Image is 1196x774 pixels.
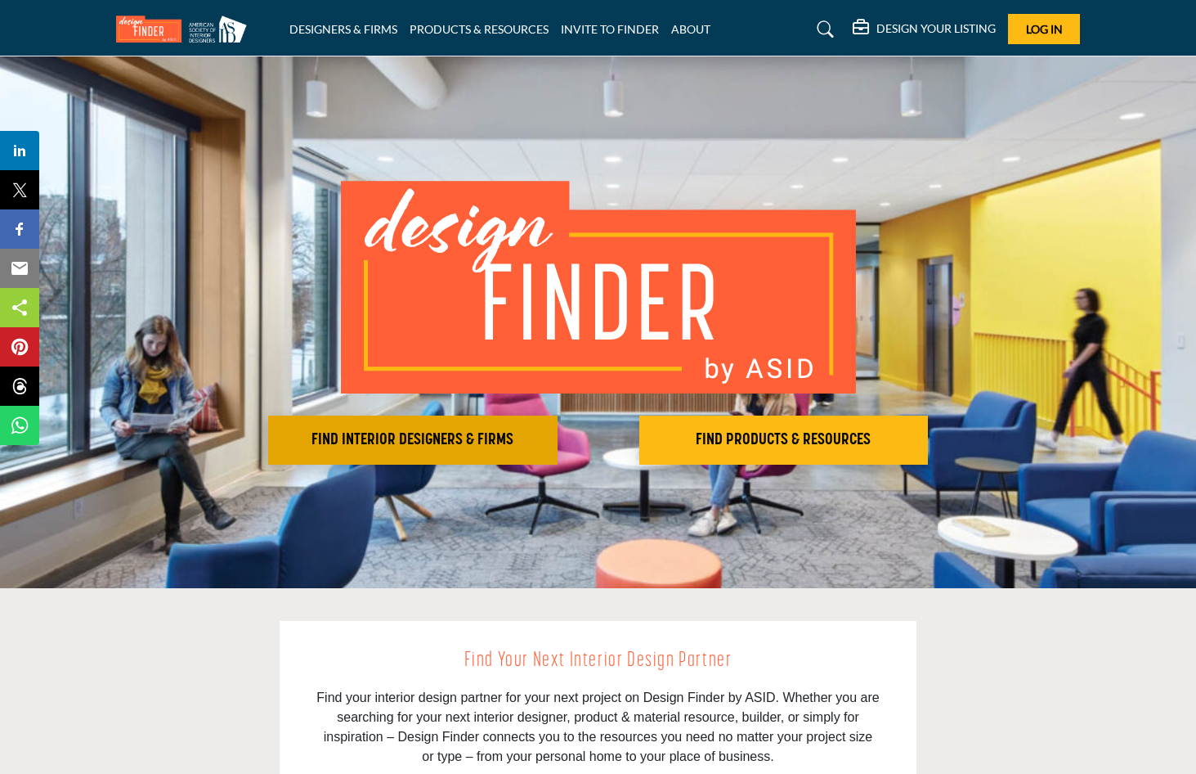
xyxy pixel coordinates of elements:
[671,22,710,36] a: ABOUT
[289,22,397,36] a: DESIGNERS & FIRMS
[644,430,924,450] h2: FIND PRODUCTS & RESOURCES
[853,20,996,39] div: DESIGN YOUR LISTING
[268,416,558,465] button: FIND INTERIOR DESIGNERS & FIRMS
[561,22,659,36] a: INVITE TO FINDER
[1008,14,1080,44] button: Log In
[1026,22,1063,36] span: Log In
[410,22,549,36] a: PRODUCTS & RESOURCES
[801,16,844,43] a: Search
[876,21,996,36] h5: DESIGN YOUR LISTING
[273,430,553,450] h2: FIND INTERIOR DESIGNERS & FIRMS
[116,16,255,43] img: Site Logo
[639,416,929,465] button: FIND PRODUCTS & RESOURCES
[341,181,856,394] img: image
[316,688,880,767] p: Find your interior design partner for your next project on Design Finder by ASID. Whether you are...
[316,646,880,677] h2: Find Your Next Interior Design Partner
